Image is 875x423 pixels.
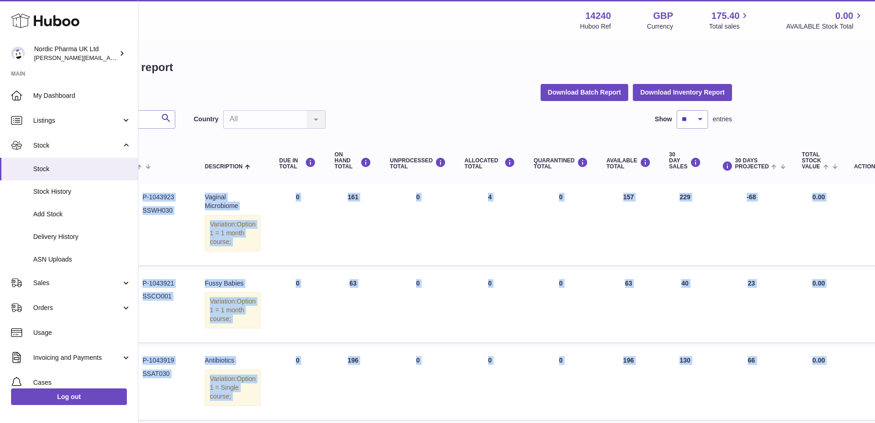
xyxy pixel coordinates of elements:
td: 0 [270,347,325,420]
span: Orders [33,304,121,312]
strong: 14240 [585,10,611,22]
td: 23 [710,270,793,343]
dd: SSCO001 [143,292,186,310]
div: 30 DAY SALES [669,152,701,170]
td: 196 [597,347,660,420]
span: My Dashboard [33,91,131,100]
span: Cases [33,378,131,387]
div: Antibiotics [205,356,261,365]
div: ON HAND Total [334,152,371,170]
div: Variation: [205,215,261,251]
span: Option 1 = 1 month course; [210,220,256,245]
td: 0 [381,184,455,265]
div: Huboo Ref [580,22,611,31]
div: Action [854,164,875,170]
td: 161 [325,184,381,265]
span: ASN Uploads [33,255,131,264]
span: Delivery History [33,232,131,241]
span: 175.40 [711,10,739,22]
span: Usage [33,328,131,337]
span: 0 [559,280,563,287]
td: 4 [455,184,524,265]
span: [PERSON_NAME][EMAIL_ADDRESS][DOMAIN_NAME] [34,54,185,61]
td: 0 [270,270,325,343]
dd: SSWH030 [143,206,186,224]
span: Description [205,164,243,170]
span: 30 DAYS PROJECTED [735,158,769,170]
span: Listings [33,116,121,125]
div: DUE IN TOTAL [279,157,316,170]
span: 0 [559,357,563,364]
td: 40 [660,270,710,343]
td: 0 [270,184,325,265]
button: Download Inventory Report [633,84,732,101]
a: 0.00 AVAILABLE Stock Total [786,10,864,31]
td: 196 [325,347,381,420]
td: 63 [325,270,381,343]
span: Total stock value [802,152,821,170]
dd: SSAT030 [143,369,186,387]
strong: GBP [653,10,673,22]
span: 0.00 [835,10,853,22]
td: 130 [660,347,710,420]
span: 0 [559,193,563,201]
td: 0 [455,270,524,343]
span: Sales [33,279,121,287]
div: ALLOCATED Total [464,157,515,170]
span: Add Stock [33,210,131,219]
div: Vaginal Microbiome [205,193,261,210]
td: 63 [597,270,660,343]
span: Invoicing and Payments [33,353,121,362]
td: 0 [381,347,455,420]
div: UNPROCESSED Total [390,157,446,170]
span: entries [713,115,732,124]
div: Currency [647,22,673,31]
label: Show [655,115,672,124]
div: Fussy Babies [205,279,261,288]
span: 0.00 [812,193,825,201]
span: Total sales [709,22,750,31]
div: Variation: [205,369,261,406]
dd: P-1043921 [143,279,186,288]
span: 0.00 [812,357,825,364]
span: AVAILABLE Stock Total [786,22,864,31]
div: QUARANTINED Total [534,157,588,170]
div: AVAILABLE Total [607,157,651,170]
span: Stock [33,165,131,173]
td: 229 [660,184,710,265]
img: joe.plant@parapharmdev.com [11,47,25,60]
label: Country [194,115,219,124]
td: 0 [455,347,524,420]
span: Option 1 = Single course; [210,375,256,400]
div: Nordic Pharma UK Ltd [34,45,117,62]
td: 0 [381,270,455,343]
span: 0.00 [812,280,825,287]
dd: P-1043923 [143,193,186,202]
h1: My Huboo - Inventory report [25,60,732,75]
div: Variation: [205,292,261,328]
td: 66 [710,347,793,420]
button: Download Batch Report [541,84,629,101]
td: 157 [597,184,660,265]
span: Stock [33,141,121,150]
span: Option 1 = 1 month course; [210,298,256,322]
a: 175.40 Total sales [709,10,750,31]
span: Stock History [33,187,131,196]
dd: P-1043919 [143,356,186,365]
td: -68 [710,184,793,265]
a: Log out [11,388,127,405]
